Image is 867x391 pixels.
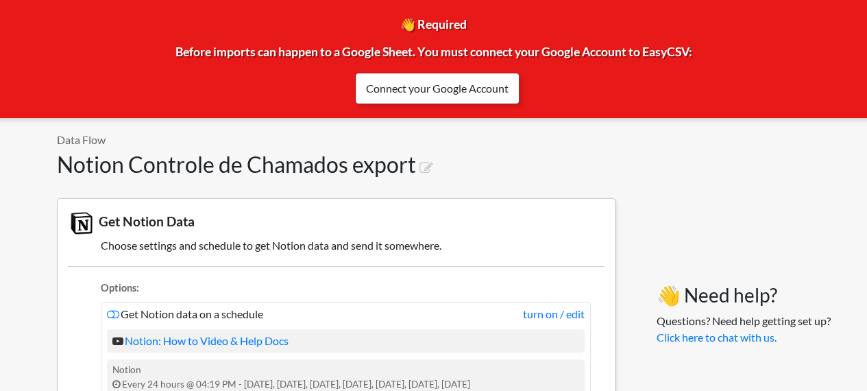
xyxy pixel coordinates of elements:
[57,132,615,148] p: Data Flow
[657,331,777,344] a: Click here to chat with us.
[101,281,591,299] li: Options:
[68,239,605,252] h5: Choose settings and schedule to get Notion data and send it somewhere.
[68,209,95,237] img: Notion
[175,17,692,91] span: 👋 Required Before imports can happen to a Google Sheet. You must connect your Google Account to E...
[657,284,831,307] h3: 👋 Need help?
[112,334,289,347] a: Notion: How to Video & Help Docs
[355,73,520,104] a: Connect your Google Account
[523,306,585,322] a: turn on / edit
[657,313,831,346] p: Questions? Need help getting set up?
[68,209,605,237] h3: Get Notion Data
[57,152,615,178] h1: Notion Controle de Chamados export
